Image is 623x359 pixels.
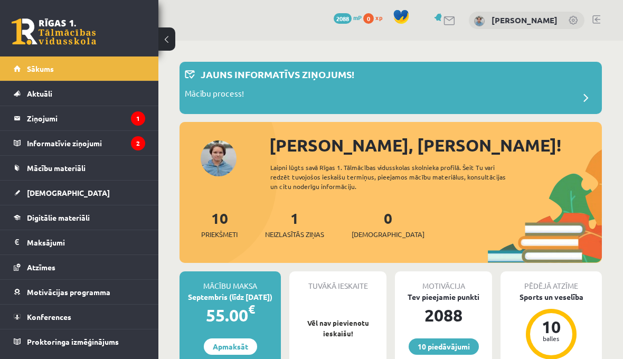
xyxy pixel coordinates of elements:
legend: Ziņojumi [27,106,145,130]
a: 0 xp [363,13,388,22]
a: Jauns informatīvs ziņojums! Mācību process! [185,67,597,109]
a: Aktuāli [14,81,145,106]
a: Digitālie materiāli [14,205,145,230]
a: Proktoringa izmēģinājums [14,329,145,354]
a: 10Priekšmeti [201,209,238,240]
span: [DEMOGRAPHIC_DATA] [352,229,424,240]
div: 2088 [395,303,492,328]
div: Mācību maksa [180,271,281,291]
p: Vēl nav pievienotu ieskaišu! [295,318,381,338]
legend: Maksājumi [27,230,145,254]
a: 0[DEMOGRAPHIC_DATA] [352,209,424,240]
a: Apmaksāt [204,338,257,355]
div: Motivācija [395,271,492,291]
a: Ziņojumi1 [14,106,145,130]
p: Mācību process! [185,88,244,102]
span: 2088 [334,13,352,24]
i: 1 [131,111,145,126]
span: Atzīmes [27,262,55,272]
span: xp [375,13,382,22]
span: Sākums [27,64,54,73]
a: Atzīmes [14,255,145,279]
a: Rīgas 1. Tālmācības vidusskola [12,18,96,45]
a: Mācību materiāli [14,156,145,180]
a: 10 piedāvājumi [409,338,479,355]
a: [DEMOGRAPHIC_DATA] [14,181,145,205]
span: Mācību materiāli [27,163,86,173]
span: mP [353,13,362,22]
span: Neizlasītās ziņas [265,229,324,240]
div: Septembris (līdz [DATE]) [180,291,281,303]
a: Konferences [14,305,145,329]
div: Tuvākā ieskaite [289,271,386,291]
a: Maksājumi [14,230,145,254]
a: 1Neizlasītās ziņas [265,209,324,240]
div: balles [535,335,567,342]
div: [PERSON_NAME], [PERSON_NAME]! [269,133,602,158]
a: Informatīvie ziņojumi2 [14,131,145,155]
i: 2 [131,136,145,150]
div: 10 [535,318,567,335]
span: Konferences [27,312,71,322]
span: Digitālie materiāli [27,213,90,222]
p: Jauns informatīvs ziņojums! [201,67,354,81]
a: Sākums [14,56,145,81]
a: Motivācijas programma [14,280,145,304]
div: Pēdējā atzīme [501,271,602,291]
legend: Informatīvie ziņojumi [27,131,145,155]
a: [PERSON_NAME] [492,15,558,25]
img: Darja Matvijenko [474,16,485,26]
span: Proktoringa izmēģinājums [27,337,119,346]
div: Laipni lūgts savā Rīgas 1. Tālmācības vidusskolas skolnieka profilā. Šeit Tu vari redzēt tuvojošo... [270,163,524,191]
span: Priekšmeti [201,229,238,240]
span: Motivācijas programma [27,287,110,297]
span: [DEMOGRAPHIC_DATA] [27,188,110,197]
span: 0 [363,13,374,24]
div: Sports un veselība [501,291,602,303]
div: Tev pieejamie punkti [395,291,492,303]
div: 55.00 [180,303,281,328]
span: Aktuāli [27,89,52,98]
a: 2088 mP [334,13,362,22]
span: € [248,301,255,317]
